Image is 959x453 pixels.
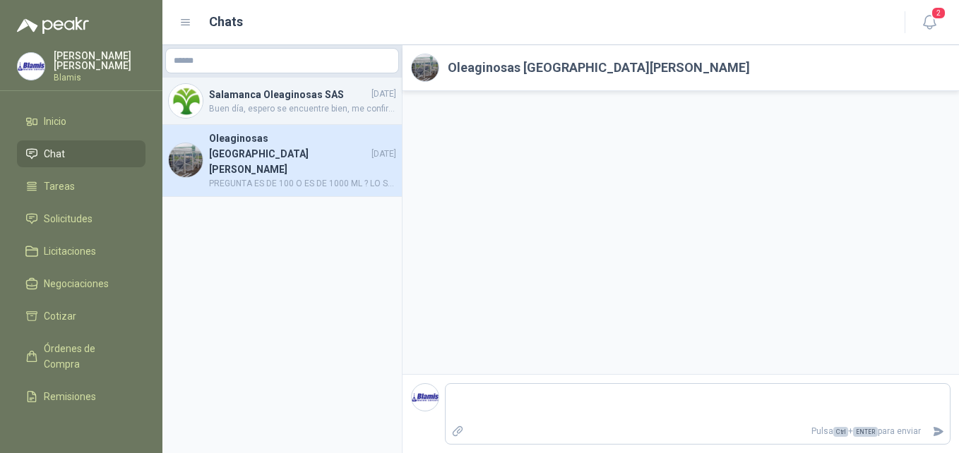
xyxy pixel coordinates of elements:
[44,308,76,324] span: Cotizar
[853,427,878,437] span: ENTER
[17,416,145,442] a: Configuración
[371,147,396,161] span: [DATE]
[44,179,75,194] span: Tareas
[470,419,927,444] p: Pulsa + para enviar
[448,58,750,78] h2: Oleaginosas [GEOGRAPHIC_DATA][PERSON_NAME]
[18,53,44,80] img: Company Logo
[44,114,66,129] span: Inicio
[209,87,369,102] h4: Salamanca Oleaginosas SAS
[209,131,369,177] h4: Oleaginosas [GEOGRAPHIC_DATA][PERSON_NAME]
[931,6,946,20] span: 2
[17,140,145,167] a: Chat
[833,427,848,437] span: Ctrl
[17,238,145,265] a: Licitaciones
[17,173,145,200] a: Tareas
[412,384,439,411] img: Company Logo
[371,87,396,101] span: [DATE]
[209,102,396,116] span: Buen día, espero se encuentre bien, me confirma la fecha de despacho por favor
[17,383,145,410] a: Remisiones
[44,389,96,404] span: Remisiones
[169,84,203,118] img: Company Logo
[162,125,402,197] a: Company LogoOleaginosas [GEOGRAPHIC_DATA][PERSON_NAME][DATE]PREGUNTA ES DE 100 O ES DE 1000 ML ? ...
[44,243,96,259] span: Licitaciones
[169,143,203,177] img: Company Logo
[44,211,93,226] span: Solicitudes
[17,270,145,297] a: Negociaciones
[446,419,470,444] label: Adjuntar archivos
[54,73,145,82] p: Blamis
[17,205,145,232] a: Solicitudes
[209,12,243,32] h1: Chats
[209,177,396,191] span: PREGUNTA ES DE 100 O ES DE 1000 ML ? LO SE COTIZO
[44,341,132,372] span: Órdenes de Compra
[17,335,145,377] a: Órdenes de Compra
[17,17,89,34] img: Logo peakr
[17,303,145,330] a: Cotizar
[54,51,145,71] p: [PERSON_NAME] [PERSON_NAME]
[927,419,950,444] button: Enviar
[44,146,65,162] span: Chat
[17,108,145,135] a: Inicio
[44,276,109,291] span: Negociaciones
[162,78,402,125] a: Company LogoSalamanca Oleaginosas SAS[DATE]Buen día, espero se encuentre bien, me confirma la fec...
[412,54,439,81] img: Company Logo
[917,10,942,35] button: 2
